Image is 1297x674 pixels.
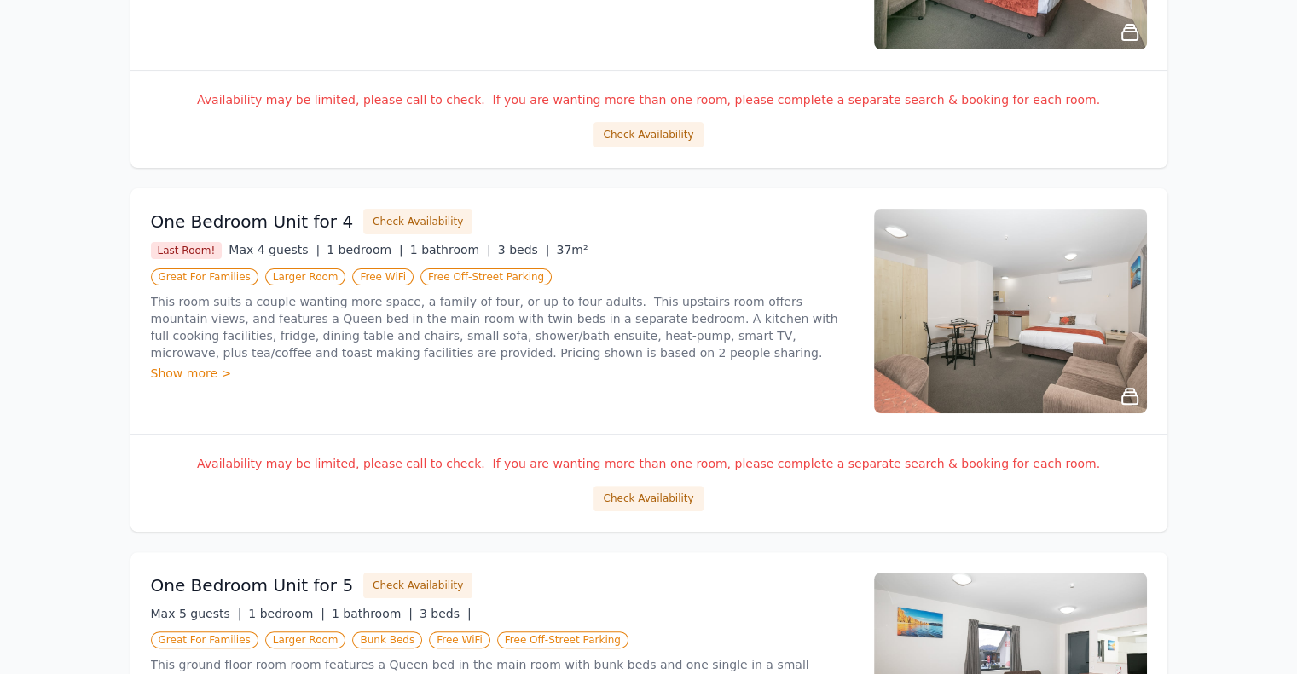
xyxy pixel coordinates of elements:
span: 3 beds | [498,243,550,256]
span: Free WiFi [352,268,414,285]
button: Check Availability [593,486,703,511]
span: 1 bedroom | [327,243,403,256]
span: Max 4 guests | [229,243,320,256]
button: Check Availability [363,573,472,598]
span: Bunk Beds [352,631,422,648]
p: Availability may be limited, please call to check. If you are wanting more than one room, please ... [151,455,1147,472]
span: 3 beds | [420,607,472,620]
span: Last Room! [151,242,223,259]
span: 1 bathroom | [410,243,491,256]
button: Check Availability [363,209,472,234]
span: Free Off-Street Parking [420,268,552,285]
p: This room suits a couple wanting more space, a family of four, or up to four adults. This upstair... [151,293,854,361]
span: Great For Families [151,631,258,648]
span: 1 bathroom | [332,607,413,620]
div: Show more > [151,365,854,382]
span: Larger Room [265,631,346,648]
span: Max 5 guests | [151,607,242,620]
span: Larger Room [265,268,346,285]
h3: One Bedroom Unit for 4 [151,210,354,233]
button: Check Availability [593,122,703,147]
span: Free Off-Street Parking [497,631,628,648]
h3: One Bedroom Unit for 5 [151,573,354,597]
span: Great For Families [151,268,258,285]
p: Availability may be limited, please call to check. If you are wanting more than one room, please ... [151,91,1147,108]
span: 1 bedroom | [248,607,325,620]
span: 37m² [556,243,588,256]
span: Free WiFi [429,631,490,648]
